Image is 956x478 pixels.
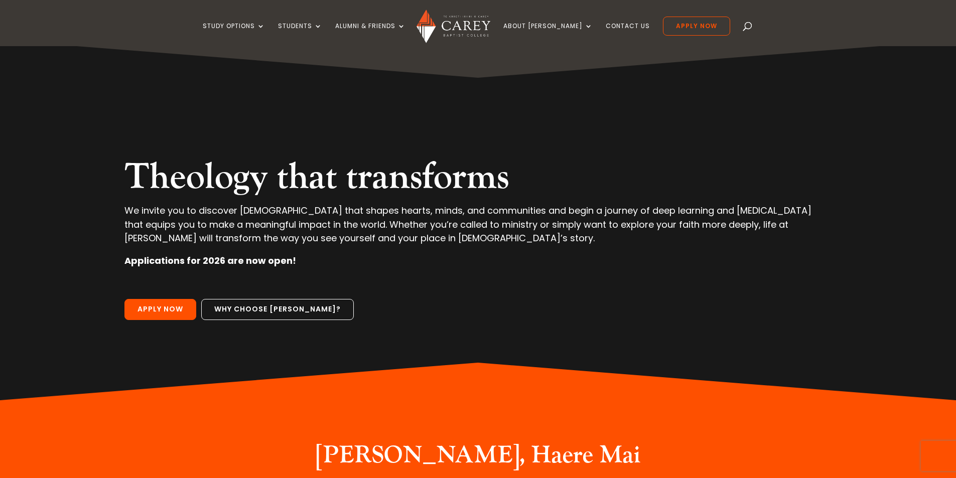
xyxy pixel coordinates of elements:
a: Study Options [203,23,265,46]
a: Apply Now [124,299,196,320]
img: Carey Baptist College [417,10,490,43]
a: Contact Us [606,23,650,46]
a: Apply Now [663,17,730,36]
a: Students [278,23,322,46]
a: Alumni & Friends [335,23,405,46]
a: About [PERSON_NAME] [503,23,593,46]
p: We invite you to discover [DEMOGRAPHIC_DATA] that shapes hearts, minds, and communities and begin... [124,204,831,254]
strong: Applications for 2026 are now open! [124,254,296,267]
a: Why choose [PERSON_NAME]? [201,299,354,320]
h2: [PERSON_NAME], Haere Mai [290,441,666,475]
h2: Theology that transforms [124,155,831,204]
